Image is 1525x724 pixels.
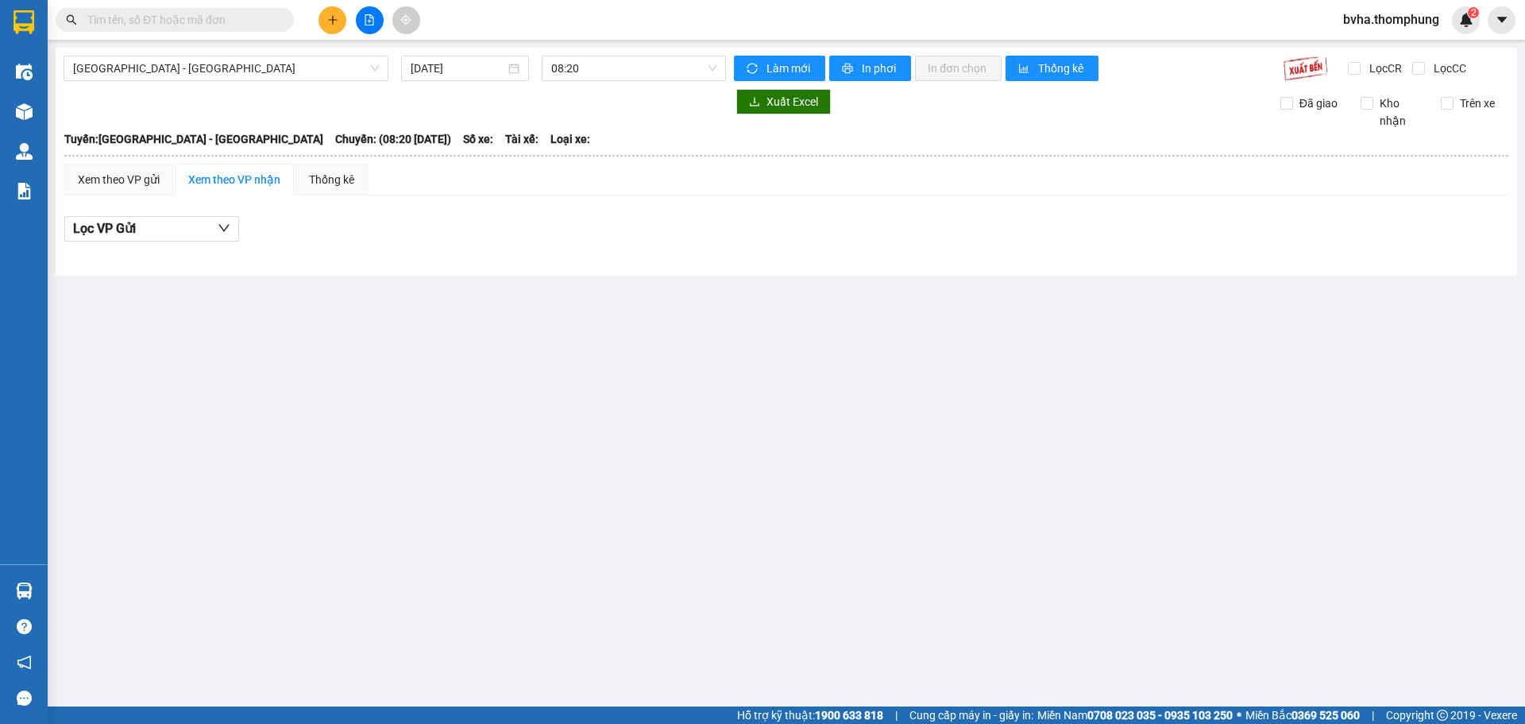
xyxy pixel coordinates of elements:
[463,130,493,148] span: Số xe:
[815,709,883,722] strong: 1900 633 818
[747,63,760,75] span: sync
[1330,10,1452,29] span: bvha.thomphung
[909,707,1033,724] span: Cung cấp máy in - giấy in:
[66,14,77,25] span: search
[16,143,33,160] img: warehouse-icon
[64,133,323,145] b: Tuyến: [GEOGRAPHIC_DATA] - [GEOGRAPHIC_DATA]
[327,14,338,25] span: plus
[550,130,590,148] span: Loại xe:
[14,10,34,34] img: logo-vxr
[505,130,539,148] span: Tài xế:
[737,707,883,724] span: Hỗ trợ kỹ thuật:
[736,89,831,114] button: downloadXuất Excel
[1373,95,1429,130] span: Kho nhận
[895,707,898,724] span: |
[335,130,451,148] span: Chuyến: (08:20 [DATE])
[1245,707,1360,724] span: Miền Bắc
[1427,60,1469,77] span: Lọc CC
[319,6,346,34] button: plus
[1006,56,1098,81] button: bar-chartThống kê
[392,6,420,34] button: aim
[16,583,33,599] img: warehouse-icon
[1470,7,1476,18] span: 2
[1283,56,1328,81] img: 9k=
[17,619,32,634] span: question-circle
[16,103,33,120] img: warehouse-icon
[16,183,33,199] img: solution-icon
[356,6,384,34] button: file-add
[1454,95,1501,112] span: Trên xe
[1037,707,1233,724] span: Miền Nam
[1468,7,1479,18] sup: 2
[1488,6,1515,34] button: caret-down
[1087,709,1233,722] strong: 0708 023 035 - 0935 103 250
[73,219,136,238] span: Lọc VP Gửi
[1291,709,1360,722] strong: 0369 525 060
[1018,63,1032,75] span: bar-chart
[364,14,375,25] span: file-add
[309,171,354,188] div: Thống kê
[551,56,716,80] span: 08:20
[16,64,33,80] img: warehouse-icon
[73,56,379,80] span: Hà Nội - Nghệ An
[17,691,32,706] span: message
[734,56,825,81] button: syncLàm mới
[1495,13,1509,27] span: caret-down
[1363,60,1404,77] span: Lọc CR
[1437,710,1448,721] span: copyright
[400,14,411,25] span: aim
[188,171,280,188] div: Xem theo VP nhận
[1459,13,1473,27] img: icon-new-feature
[829,56,911,81] button: printerIn phơi
[87,11,275,29] input: Tìm tên, số ĐT hoặc mã đơn
[1293,95,1344,112] span: Đã giao
[411,60,505,77] input: 13/10/2025
[218,222,230,234] span: down
[78,171,160,188] div: Xem theo VP gửi
[766,60,813,77] span: Làm mới
[17,655,32,670] span: notification
[1237,712,1241,718] span: ⚪️
[1038,60,1086,77] span: Thống kê
[915,56,1002,81] button: In đơn chọn
[862,60,898,77] span: In phơi
[1372,707,1374,724] span: |
[64,216,239,242] button: Lọc VP Gửi
[842,63,855,75] span: printer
